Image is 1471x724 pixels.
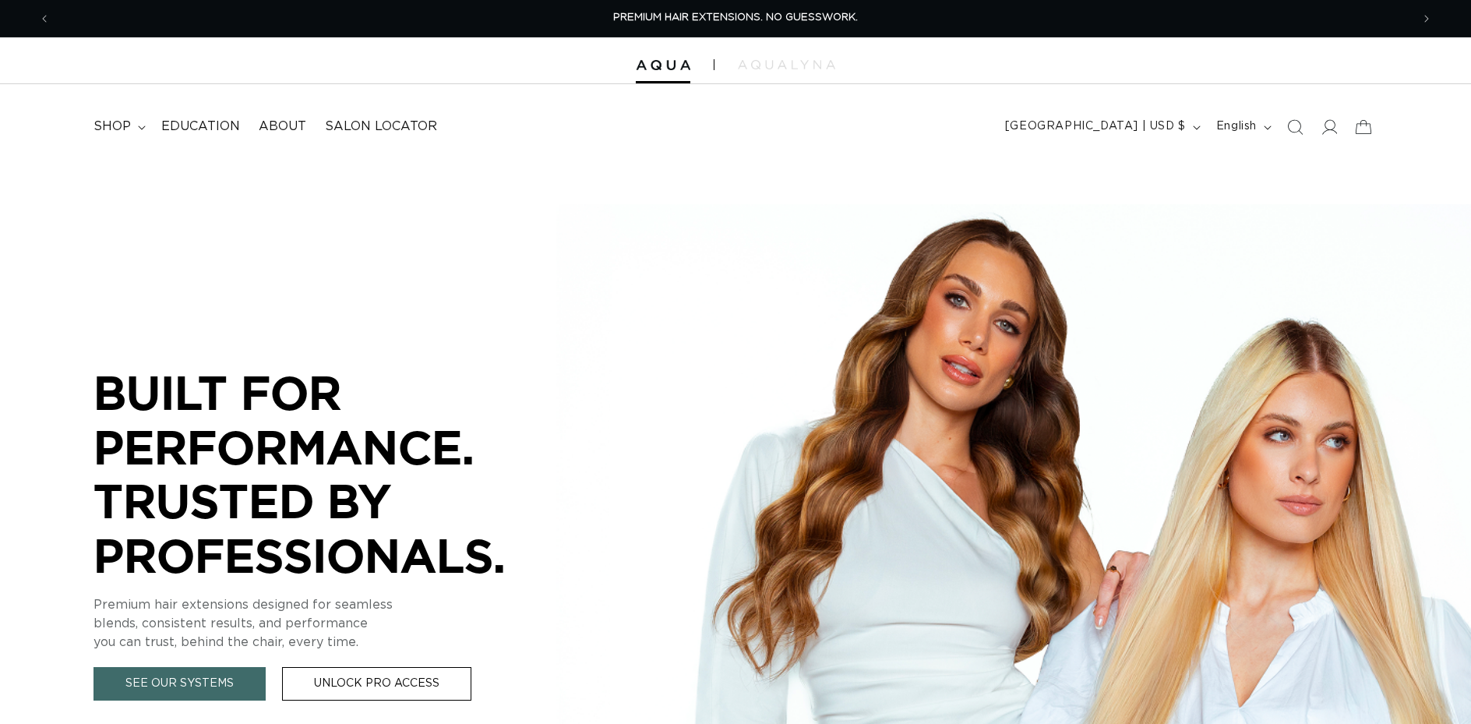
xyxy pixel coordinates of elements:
button: Previous announcement [27,4,62,34]
summary: shop [84,109,152,144]
span: About [259,118,306,135]
a: See Our Systems [93,667,266,701]
a: About [249,109,316,144]
img: Aqua Hair Extensions [636,60,690,71]
a: Salon Locator [316,109,446,144]
span: shop [93,118,131,135]
p: BUILT FOR PERFORMANCE. TRUSTED BY PROFESSIONALS. [93,366,561,582]
span: [GEOGRAPHIC_DATA] | USD $ [1005,118,1186,135]
span: English [1216,118,1257,135]
span: Salon Locator [325,118,437,135]
button: Next announcement [1409,4,1444,34]
button: [GEOGRAPHIC_DATA] | USD $ [996,112,1207,142]
span: Education [161,118,240,135]
p: Premium hair extensions designed for seamless blends, consistent results, and performance you can... [93,595,561,652]
a: Unlock Pro Access [282,667,471,701]
button: English [1207,112,1278,142]
span: PREMIUM HAIR EXTENSIONS. NO GUESSWORK. [613,12,858,23]
a: Education [152,109,249,144]
summary: Search [1278,110,1312,144]
img: aqualyna.com [738,60,835,69]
